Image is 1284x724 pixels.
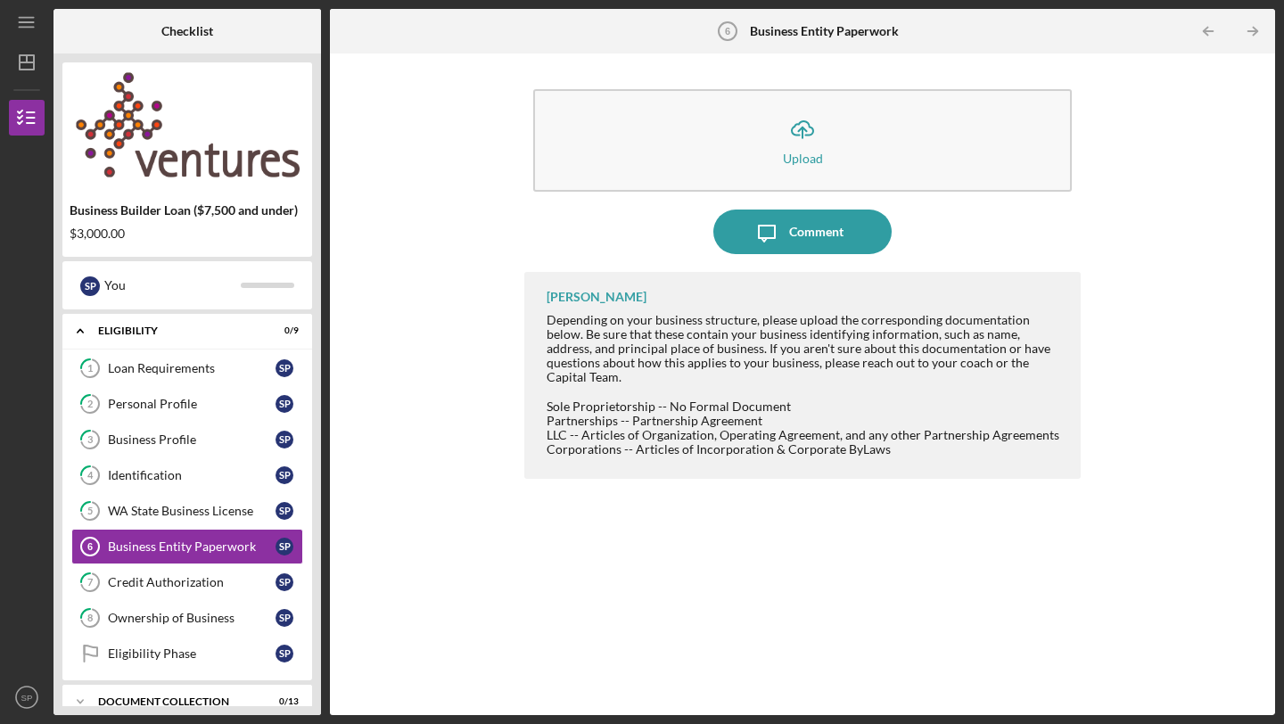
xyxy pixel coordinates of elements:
[161,24,213,38] b: Checklist
[276,359,293,377] div: S P
[783,152,823,165] div: Upload
[276,645,293,662] div: S P
[98,325,254,336] div: Eligibility
[71,457,303,493] a: 4IdentificationSP
[71,493,303,529] a: 5WA State Business LicenseSP
[108,611,276,625] div: Ownership of Business
[71,529,303,564] a: 6Business Entity PaperworkSP
[70,203,305,218] div: Business Builder Loan ($7,500 and under)
[87,613,93,624] tspan: 8
[547,313,1063,457] div: Depending on your business structure, please upload the corresponding documentation below. Be sur...
[21,693,33,703] text: SP
[789,210,844,254] div: Comment
[547,290,646,304] div: [PERSON_NAME]
[276,609,293,627] div: S P
[276,502,293,520] div: S P
[750,24,899,38] b: Business Entity Paperwork
[108,539,276,554] div: Business Entity Paperwork
[9,679,45,715] button: SP
[108,468,276,482] div: Identification
[71,564,303,600] a: 7Credit AuthorizationSP
[276,538,293,555] div: S P
[108,397,276,411] div: Personal Profile
[267,696,299,707] div: 0 / 13
[87,363,93,374] tspan: 1
[98,696,254,707] div: Document Collection
[71,422,303,457] a: 3Business ProfileSP
[87,506,93,517] tspan: 5
[713,210,892,254] button: Comment
[71,350,303,386] a: 1Loan RequirementsSP
[87,399,93,410] tspan: 2
[108,575,276,589] div: Credit Authorization
[71,386,303,422] a: 2Personal ProfileSP
[71,636,303,671] a: Eligibility PhaseSP
[108,504,276,518] div: WA State Business License
[62,71,312,178] img: Product logo
[276,395,293,413] div: S P
[108,361,276,375] div: Loan Requirements
[108,646,276,661] div: Eligibility Phase
[267,325,299,336] div: 0 / 9
[725,26,730,37] tspan: 6
[87,541,93,552] tspan: 6
[276,431,293,448] div: S P
[71,600,303,636] a: 8Ownership of BusinessSP
[87,434,93,446] tspan: 3
[276,573,293,591] div: S P
[70,226,305,241] div: $3,000.00
[104,270,241,300] div: You
[108,432,276,447] div: Business Profile
[87,577,94,588] tspan: 7
[533,89,1072,192] button: Upload
[276,466,293,484] div: S P
[80,276,100,296] div: S P
[87,470,94,481] tspan: 4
